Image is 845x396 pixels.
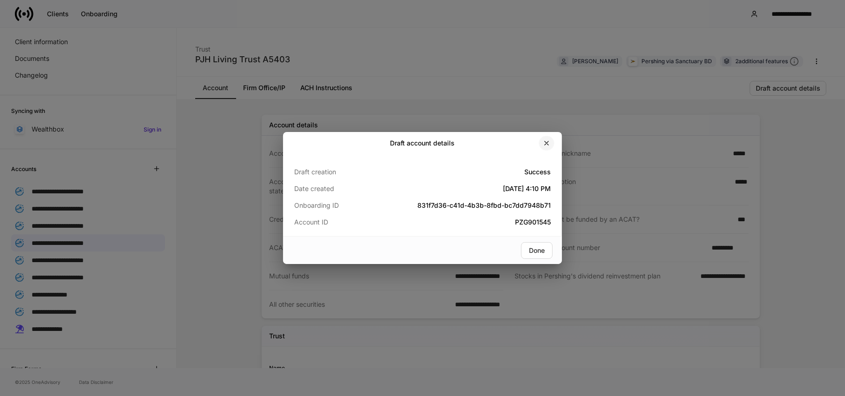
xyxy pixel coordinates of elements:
h2: Draft account details [390,139,455,148]
h5: [DATE] 4:10 PM [380,184,551,193]
p: Draft creation [294,167,380,177]
div: Done [529,247,545,254]
button: Done [521,242,553,259]
h5: PZG901545 [380,218,551,227]
h5: 831f7d36-c41d-4b3b-8fbd-bc7dd7948b71 [380,201,551,210]
p: Account ID [294,218,380,227]
h5: Success [380,167,551,177]
p: Date created [294,184,380,193]
p: Onboarding ID [294,201,380,210]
